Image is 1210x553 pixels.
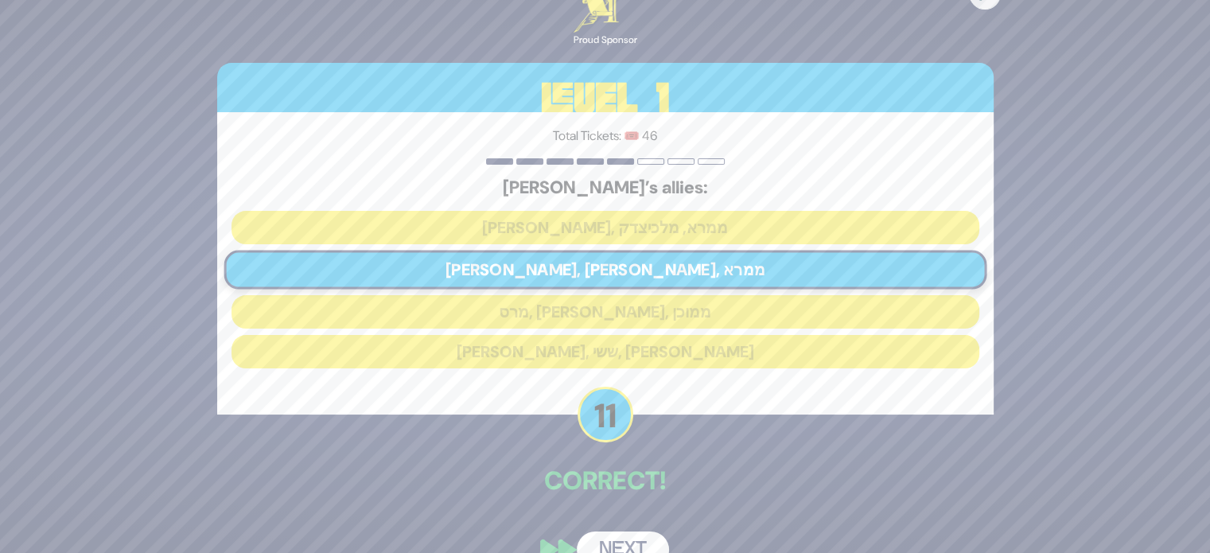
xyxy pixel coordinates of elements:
h3: Level 1 [217,63,994,134]
button: [PERSON_NAME], [PERSON_NAME], ממרא [224,251,986,290]
div: Proud Sponsor [574,33,637,47]
p: Total Tickets: 🎟️ 46 [231,127,979,146]
button: [PERSON_NAME], ששי, [PERSON_NAME] [231,335,979,368]
p: 11 [578,387,633,442]
h5: [PERSON_NAME]’s allies: [231,177,979,198]
button: מרס, [PERSON_NAME], ממוכן [231,295,979,329]
button: [PERSON_NAME], ממרא, מלכיצדק [231,211,979,244]
p: Correct! [217,461,994,500]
